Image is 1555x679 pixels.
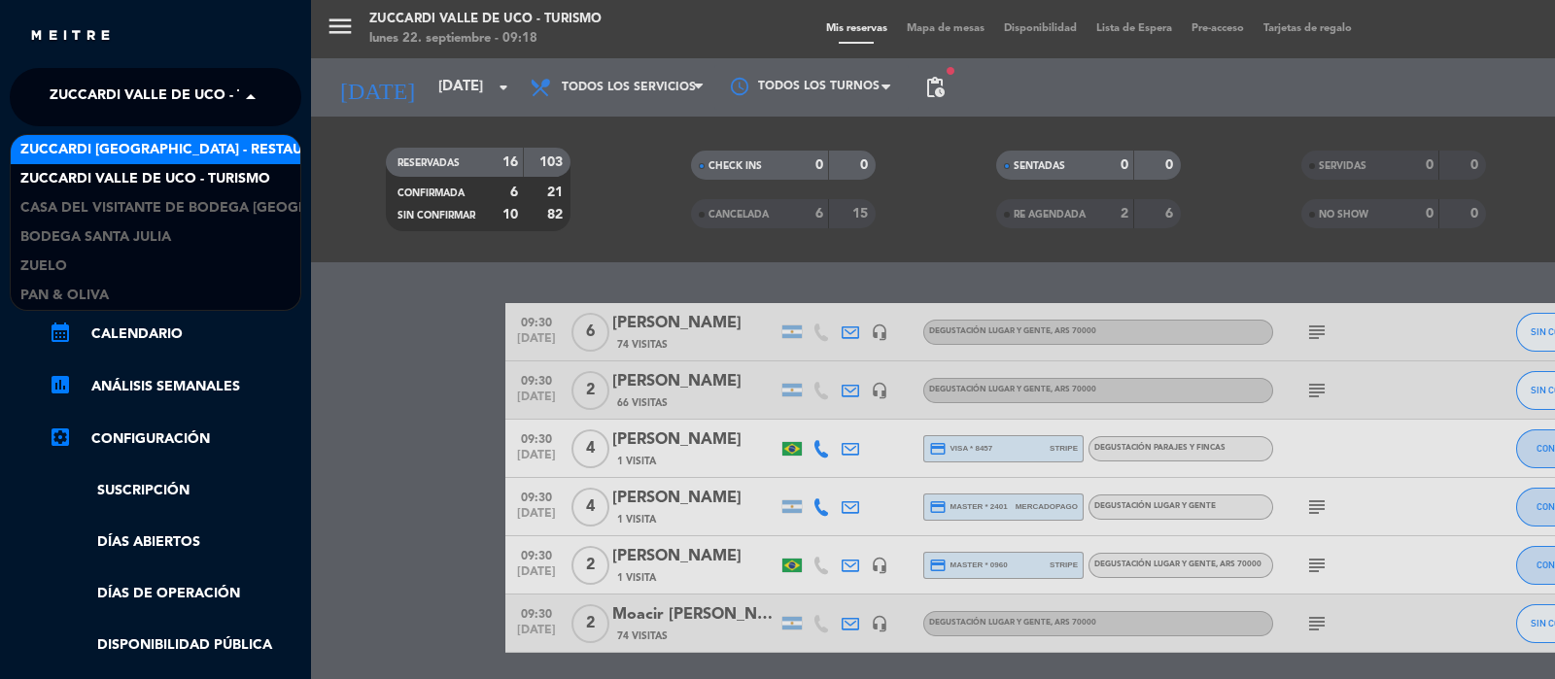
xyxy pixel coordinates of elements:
[29,29,112,44] img: MEITRE
[49,321,72,344] i: calendar_month
[50,77,299,118] span: Zuccardi Valle de Uco - Turismo
[49,634,301,657] a: Disponibilidad pública
[20,226,171,249] span: Bodega Santa Julia
[20,197,397,220] span: Casa del Visitante de Bodega [GEOGRAPHIC_DATA]
[49,323,301,346] a: calendar_monthCalendario
[20,255,67,278] span: Zuelo
[49,373,72,396] i: assessment
[49,480,301,502] a: Suscripción
[20,285,109,307] span: Pan & Oliva
[20,168,270,190] span: Zuccardi Valle de Uco - Turismo
[49,531,301,554] a: Días abiertos
[49,583,301,605] a: Días de Operación
[49,375,301,398] a: assessmentANÁLISIS SEMANALES
[20,139,487,161] span: Zuccardi [GEOGRAPHIC_DATA] - Restaurant [GEOGRAPHIC_DATA]
[49,425,72,449] i: settings_applications
[49,427,301,451] a: Configuración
